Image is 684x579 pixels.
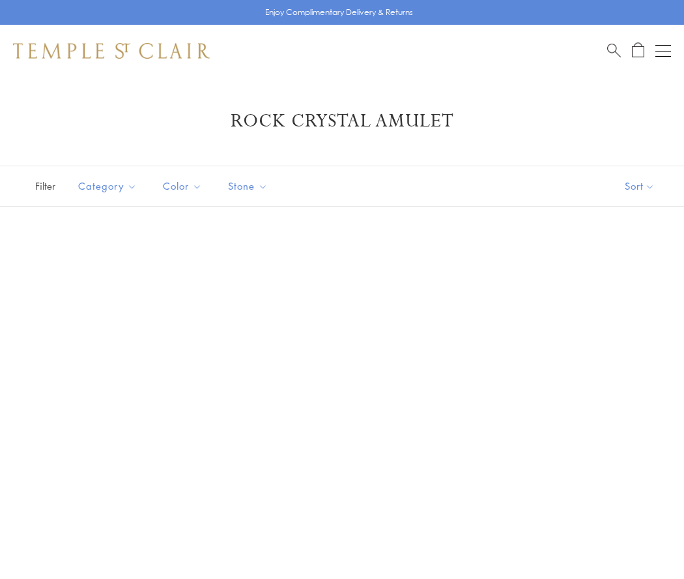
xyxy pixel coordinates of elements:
[156,178,212,194] span: Color
[13,43,210,59] img: Temple St. Clair
[595,166,684,206] button: Show sort by
[68,171,147,201] button: Category
[632,42,644,59] a: Open Shopping Bag
[221,178,278,194] span: Stone
[265,6,413,19] p: Enjoy Complimentary Delivery & Returns
[218,171,278,201] button: Stone
[607,42,621,59] a: Search
[72,178,147,194] span: Category
[33,110,651,133] h1: Rock Crystal Amulet
[655,43,671,59] button: Open navigation
[153,171,212,201] button: Color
